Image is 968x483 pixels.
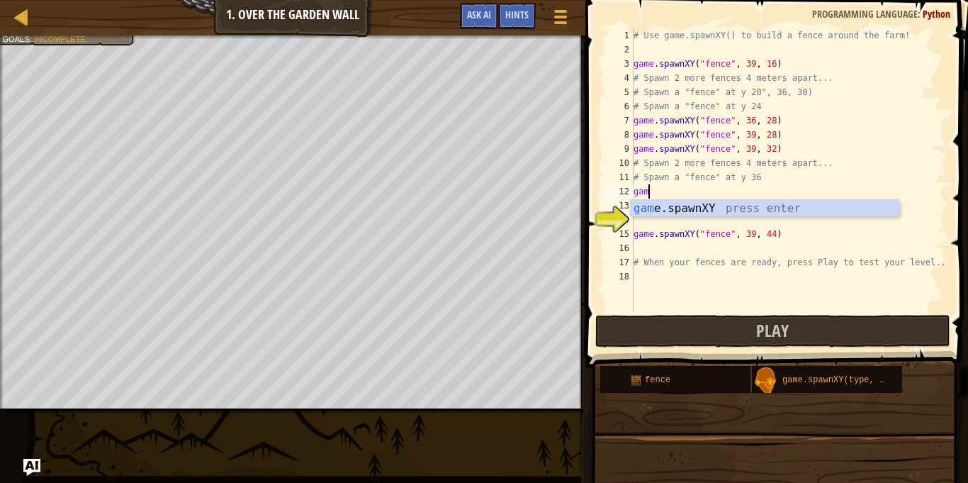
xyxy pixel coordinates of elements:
div: 16 [605,241,634,255]
div: 4 [605,71,634,85]
span: Play [756,319,789,342]
span: Python [923,7,950,21]
div: 12 [605,184,634,199]
button: Ask AI [23,459,40,476]
button: Play [595,315,950,348]
div: 1 [605,28,634,43]
div: 3 [605,57,634,71]
div: 2 [605,43,634,57]
button: Ask AI [460,3,498,29]
div: 17 [605,255,634,270]
div: 15 [605,227,634,241]
div: 14 [605,213,634,227]
span: : [918,7,923,21]
span: Ask AI [467,8,491,21]
div: 7 [605,113,634,128]
div: 11 [605,170,634,184]
div: 10 [605,156,634,170]
span: fence [645,375,670,385]
button: Show game menu [543,3,578,36]
div: 18 [605,270,634,284]
div: 8 [605,128,634,142]
img: portrait.png [752,367,779,394]
span: Hints [505,8,529,21]
div: 5 [605,85,634,99]
div: 9 [605,142,634,156]
span: Programming language [812,7,918,21]
div: 6 [605,99,634,113]
span: game.spawnXY(type, x, y) [782,375,905,385]
img: portrait.png [631,374,642,386]
div: 13 [605,199,634,213]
